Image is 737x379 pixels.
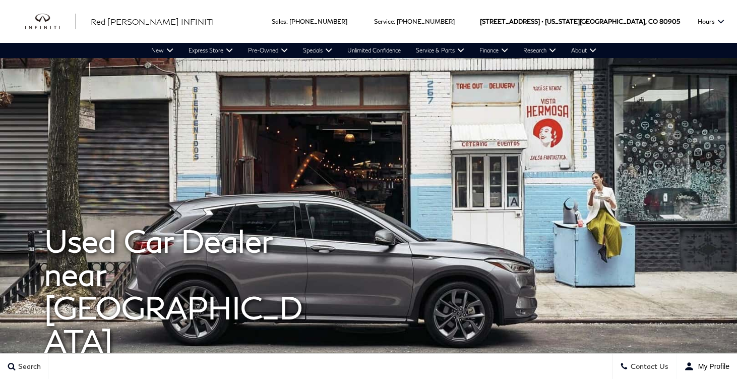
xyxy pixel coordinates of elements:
[91,16,214,28] a: Red [PERSON_NAME] INFINITI
[91,17,214,26] span: Red [PERSON_NAME] INFINITI
[289,18,347,25] a: [PHONE_NUMBER]
[240,43,295,58] a: Pre-Owned
[144,43,181,58] a: New
[564,43,604,58] a: About
[628,362,668,371] span: Contact Us
[181,43,240,58] a: Express Store
[272,18,286,25] span: Sales
[340,43,408,58] a: Unlimited Confidence
[286,18,288,25] span: :
[397,18,455,25] a: [PHONE_NUMBER]
[295,43,340,58] a: Specials
[25,14,76,30] a: infiniti
[677,354,737,379] button: user-profile-menu
[480,18,680,25] a: [STREET_ADDRESS] • [US_STATE][GEOGRAPHIC_DATA], CO 80905
[394,18,395,25] span: :
[16,362,41,371] span: Search
[25,14,76,30] img: INFINITI
[374,18,394,25] span: Service
[144,43,604,58] nav: Main Navigation
[694,362,729,370] span: My Profile
[472,43,516,58] a: Finance
[408,43,472,58] a: Service & Parts
[516,43,564,58] a: Research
